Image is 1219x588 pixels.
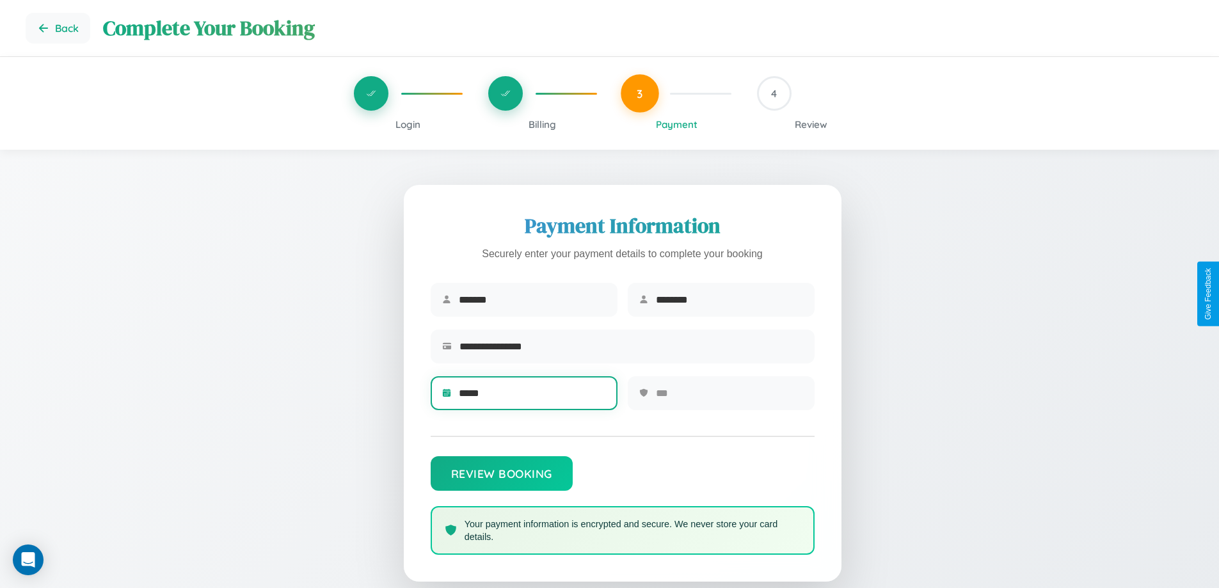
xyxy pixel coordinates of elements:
h1: Complete Your Booking [103,14,1193,42]
p: Your payment information is encrypted and secure. We never store your card details. [465,518,801,543]
span: Billing [529,118,556,131]
span: Login [395,118,420,131]
span: Review [795,118,827,131]
div: Open Intercom Messenger [13,544,44,575]
span: Payment [656,118,697,131]
span: 4 [771,87,777,100]
button: Review Booking [431,456,573,491]
span: 3 [637,86,643,100]
button: Go back [26,13,90,44]
h2: Payment Information [431,212,815,240]
div: Give Feedback [1204,268,1213,320]
p: Securely enter your payment details to complete your booking [431,245,815,264]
